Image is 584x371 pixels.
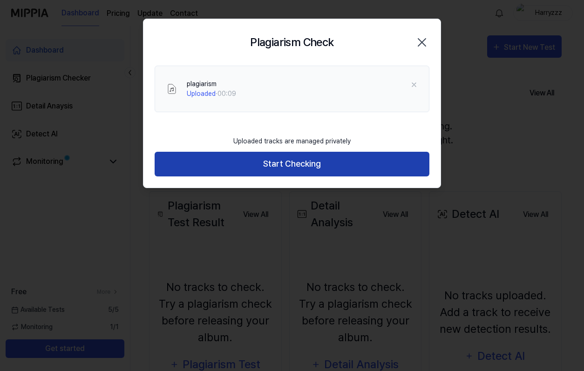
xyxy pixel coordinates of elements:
h2: Plagiarism Check [250,34,333,51]
img: File Select [166,83,177,94]
button: Start Checking [155,152,429,176]
div: · 00:09 [187,89,236,99]
div: plagiarism [187,79,236,89]
div: Uploaded tracks are managed privately [228,131,356,152]
span: Uploaded [187,90,216,97]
